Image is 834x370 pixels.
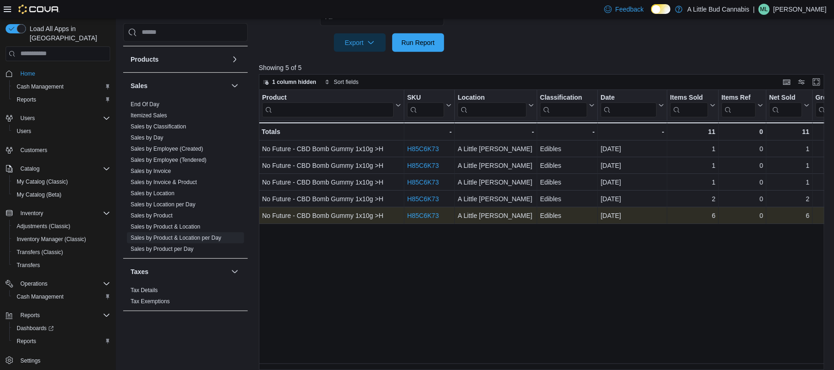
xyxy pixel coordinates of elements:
[670,93,708,102] div: Items Sold
[13,81,110,92] span: Cash Management
[458,177,534,188] div: A Little [PERSON_NAME]
[407,145,439,153] a: H85C6K73
[17,355,44,366] a: Settings
[540,93,587,117] div: Classification
[2,112,114,125] button: Users
[131,156,207,164] span: Sales by Employee (Tendered)
[670,210,715,221] div: 6
[9,93,114,106] button: Reports
[131,235,221,241] a: Sales by Product & Location per Day
[17,236,86,243] span: Inventory Manager (Classic)
[131,212,173,219] a: Sales by Product
[407,93,444,102] div: SKU
[540,143,595,154] div: Edibles
[17,354,110,366] span: Settings
[9,246,114,259] button: Transfers (Classic)
[721,93,756,102] div: Items Ref
[17,293,63,300] span: Cash Management
[13,189,65,200] a: My Catalog (Beta)
[13,291,67,302] a: Cash Management
[540,93,587,102] div: Classification
[262,93,394,117] div: Product
[131,179,197,185] a: Sales by Invoice & Product
[259,77,320,88] button: 1 column hidden
[262,126,401,137] div: Totals
[407,195,439,203] a: H85C6K73
[670,126,715,137] div: 11
[13,291,110,302] span: Cash Management
[721,143,763,154] div: 0
[615,5,644,14] span: Feedback
[721,126,763,137] div: 0
[17,249,63,256] span: Transfers (Classic)
[17,113,110,124] span: Users
[131,146,203,152] a: Sales by Employee (Created)
[334,78,358,86] span: Sort fields
[13,221,110,232] span: Adjustments (Classic)
[131,223,201,230] a: Sales by Product & Location
[20,165,39,172] span: Catalog
[17,310,110,321] span: Reports
[17,191,62,198] span: My Catalog (Beta)
[769,93,802,117] div: Net Sold
[131,81,227,90] button: Sales
[9,80,114,93] button: Cash Management
[262,143,401,154] div: No Future - CBD Bomb Gummy 1x10g >H
[2,207,114,220] button: Inventory
[20,210,43,217] span: Inventory
[13,336,110,347] span: Reports
[601,93,657,117] div: Date
[13,247,67,258] a: Transfers (Classic)
[17,208,110,219] span: Inventory
[229,266,240,277] button: Taxes
[781,77,792,88] button: Keyboard shortcuts
[131,298,170,305] span: Tax Exemptions
[721,210,763,221] div: 0
[17,163,43,174] button: Catalog
[17,144,110,156] span: Customers
[131,287,158,293] a: Tax Details
[17,310,44,321] button: Reports
[13,247,110,258] span: Transfers (Classic)
[392,33,444,52] button: Run Report
[19,5,60,14] img: Cova
[262,210,401,221] div: No Future - CBD Bomb Gummy 1x10g >H
[721,193,763,204] div: 0
[601,126,664,137] div: -
[131,245,194,253] span: Sales by Product per Day
[131,190,175,197] a: Sales by Location
[131,267,149,276] h3: Taxes
[773,4,827,15] p: [PERSON_NAME]
[540,93,595,117] button: Classification
[20,357,40,364] span: Settings
[796,77,807,88] button: Display options
[769,143,809,154] div: 1
[17,68,110,79] span: Home
[17,278,51,289] button: Operations
[17,96,36,103] span: Reports
[811,77,822,88] button: Enter fullscreen
[17,262,40,269] span: Transfers
[769,210,809,221] div: 6
[131,298,170,305] a: Tax Exemptions
[670,160,715,171] div: 1
[131,101,159,108] a: End Of Day
[458,126,534,137] div: -
[17,223,70,230] span: Adjustments (Classic)
[272,78,316,86] span: 1 column hidden
[131,179,197,186] span: Sales by Invoice & Product
[769,93,802,102] div: Net Sold
[2,277,114,290] button: Operations
[20,147,47,154] span: Customers
[2,143,114,157] button: Customers
[759,4,770,15] div: Mikey Lunn
[753,4,755,15] p: |
[9,188,114,201] button: My Catalog (Beta)
[20,280,48,287] span: Operations
[131,167,171,175] span: Sales by Invoice
[131,112,167,119] a: Itemized Sales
